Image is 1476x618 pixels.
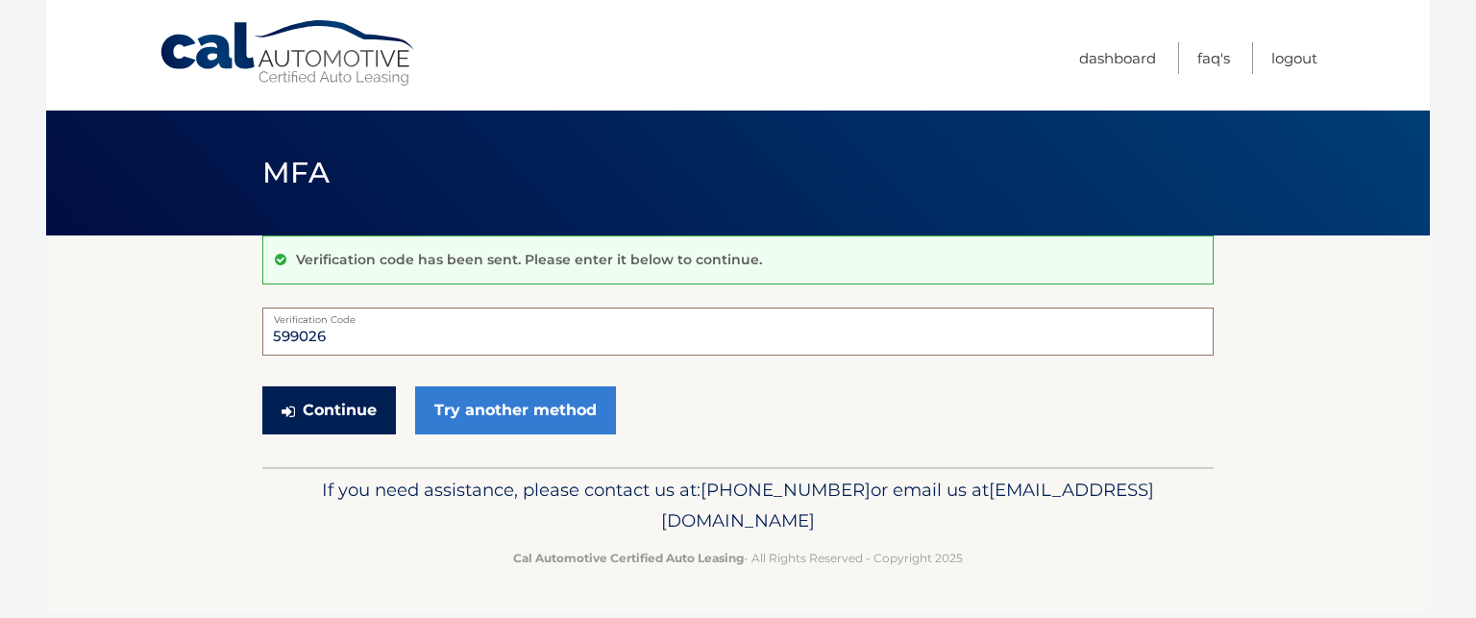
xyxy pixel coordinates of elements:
[513,551,744,565] strong: Cal Automotive Certified Auto Leasing
[1271,42,1317,74] a: Logout
[1197,42,1230,74] a: FAQ's
[415,386,616,434] a: Try another method
[275,475,1201,536] p: If you need assistance, please contact us at: or email us at
[1079,42,1156,74] a: Dashboard
[262,308,1214,323] label: Verification Code
[275,548,1201,568] p: - All Rights Reserved - Copyright 2025
[296,251,762,268] p: Verification code has been sent. Please enter it below to continue.
[262,386,396,434] button: Continue
[262,308,1214,356] input: Verification Code
[159,19,418,87] a: Cal Automotive
[661,479,1154,531] span: [EMAIL_ADDRESS][DOMAIN_NAME]
[701,479,871,501] span: [PHONE_NUMBER]
[262,155,330,190] span: MFA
